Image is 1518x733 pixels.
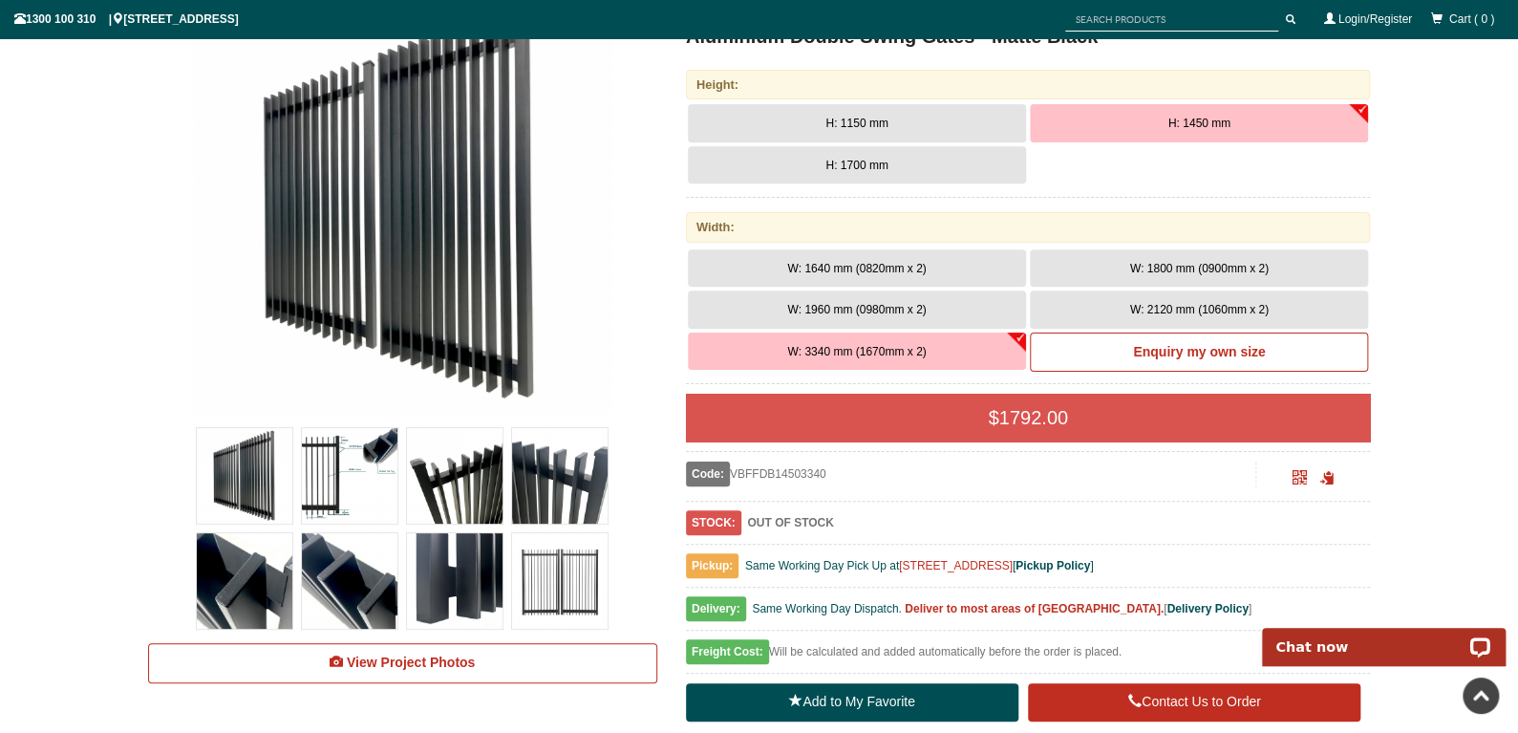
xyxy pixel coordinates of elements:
span: H: 1700 mm [825,159,887,172]
span: View Project Photos [347,655,475,670]
img: VBFFDB - Ready to Install Fully Welded 65x16mm Vertical Blade - Aluminium Double Swing Gates - Ma... [197,533,292,629]
a: Pickup Policy [1016,559,1090,572]
div: Width: [686,212,1371,242]
a: Login/Register [1338,12,1412,26]
span: Click to copy the URL [1319,471,1334,485]
b: Enquiry my own size [1133,344,1265,359]
input: SEARCH PRODUCTS [1065,8,1278,32]
iframe: LiveChat chat widget [1250,606,1518,666]
img: VBFFDB - Ready to Install Fully Welded 65x16mm Vertical Blade - Aluminium Double Swing Gates - Ma... [512,533,608,629]
a: Add to My Favorite [686,683,1018,722]
span: Delivery: [686,596,746,621]
span: 1300 100 310 | [STREET_ADDRESS] [14,12,239,26]
span: W: 1800 mm (0900mm x 2) [1130,262,1269,275]
span: W: 2120 mm (1060mm x 2) [1130,303,1269,316]
div: VBFFDB14503340 [686,462,1256,486]
a: [STREET_ADDRESS] [899,559,1013,572]
span: Same Working Day Dispatch. [752,602,902,615]
a: Delivery Policy [1166,602,1248,615]
span: 1792.00 [999,407,1068,428]
button: W: 3340 mm (1670mm x 2) [688,333,1026,371]
b: OUT OF STOCK [747,516,833,529]
span: Cart ( 0 ) [1449,12,1494,26]
button: W: 1800 mm (0900mm x 2) [1030,249,1368,288]
span: W: 1960 mm (0980mm x 2) [787,303,926,316]
img: VBFFDB - Ready to Install Fully Welded 65x16mm Vertical Blade - Aluminium Double Swing Gates - Ma... [197,428,292,524]
span: STOCK: [686,510,741,535]
a: Enquiry my own size [1030,333,1368,373]
button: H: 1150 mm [688,104,1026,142]
div: $ [686,394,1371,442]
span: Freight Cost: [686,639,769,664]
button: W: 2120 mm (1060mm x 2) [1030,291,1368,329]
span: W: 1640 mm (0820mm x 2) [787,262,926,275]
button: W: 1960 mm (0980mm x 2) [688,291,1026,329]
img: VBFFDB - Ready to Install Fully Welded 65x16mm Vertical Blade - Aluminium Double Swing Gates - Ma... [407,533,502,629]
span: Same Working Day Pick Up at [ ] [745,559,1094,572]
button: H: 1450 mm [1030,104,1368,142]
span: Code: [686,462,730,486]
span: W: 3340 mm (1670mm x 2) [787,345,926,358]
div: [ ] [686,597,1371,631]
a: View Project Photos [148,643,657,683]
img: VBFFDB - Ready to Install Fully Welded 65x16mm Vertical Blade - Aluminium Double Swing Gates - Ma... [512,428,608,524]
button: W: 1640 mm (0820mm x 2) [688,249,1026,288]
img: VBFFDB - Ready to Install Fully Welded 65x16mm Vertical Blade - Aluminium Double Swing Gates - Ma... [302,533,397,629]
div: Will be calculated and added automatically before the order is placed. [686,640,1371,674]
div: Height: [686,70,1371,99]
button: H: 1700 mm [688,146,1026,184]
span: Pickup: [686,553,738,578]
a: Click to enlarge and scan to share. [1293,473,1307,486]
img: VBFFDB - Ready to Install Fully Welded 65x16mm Vertical Blade - Aluminium Double Swing Gates - Ma... [302,428,397,524]
b: Deliver to most areas of [GEOGRAPHIC_DATA]. [905,602,1164,615]
span: H: 1450 mm [1168,117,1230,130]
span: H: 1150 mm [825,117,887,130]
a: Contact Us to Order [1028,683,1360,722]
img: VBFFDB - Ready to Install Fully Welded 65x16mm Vertical Blade - Aluminium Double Swing Gates - Ma... [407,428,502,524]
